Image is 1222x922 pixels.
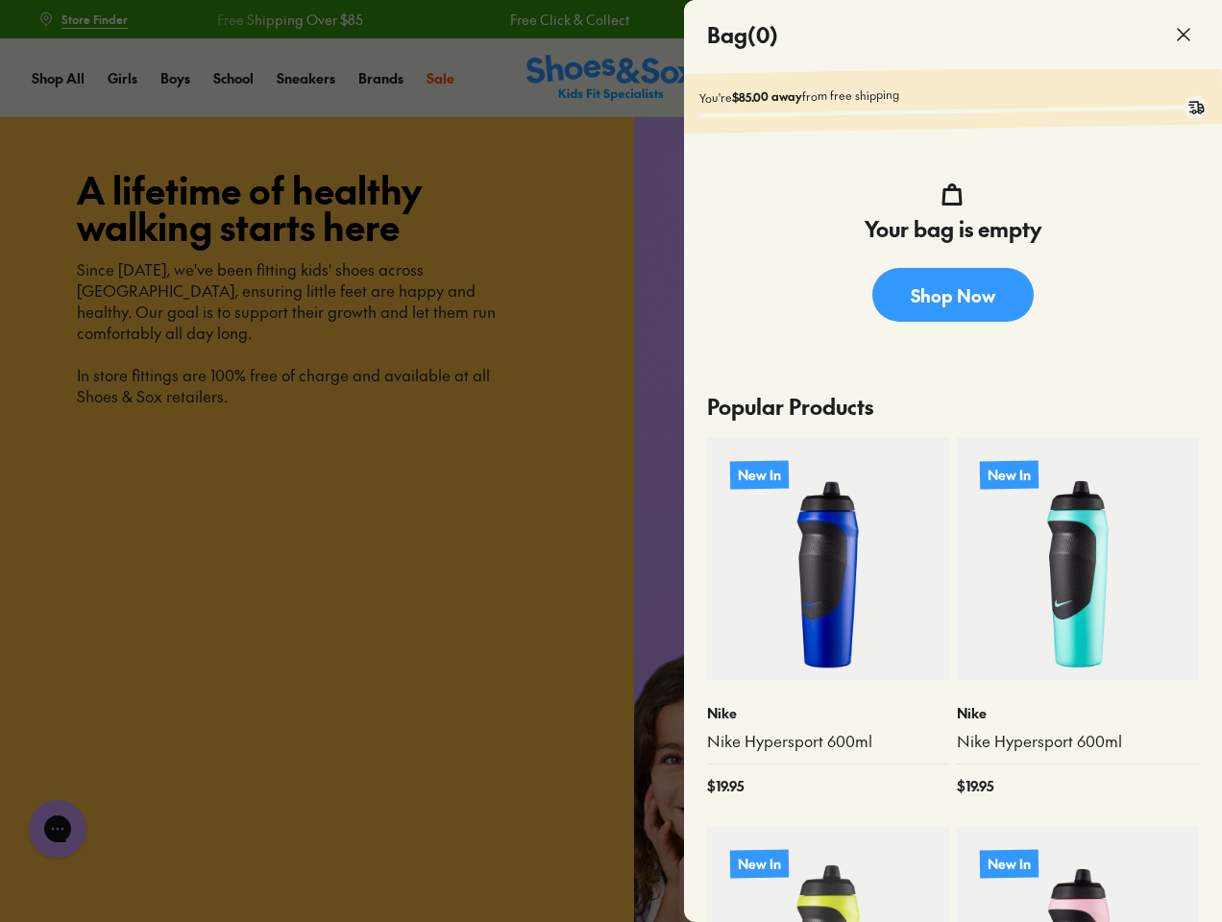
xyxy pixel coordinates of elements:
[707,376,1199,438] p: Popular Products
[707,703,949,723] p: Nike
[732,88,802,105] b: $85.00 away
[980,849,1039,878] p: New In
[730,460,789,489] p: New In
[730,849,789,878] p: New In
[957,703,1199,723] p: Nike
[699,80,1207,106] p: You're from free shipping
[707,776,744,796] span: $ 19.95
[707,19,778,51] h4: Bag ( 0 )
[957,731,1199,752] a: Nike Hypersport 600ml
[980,460,1039,489] p: New In
[707,438,949,680] a: New In
[957,776,993,796] span: $ 19.95
[872,268,1034,322] a: Shop Now
[10,7,67,64] button: Open gorgias live chat
[957,438,1199,680] a: New In
[865,213,1041,245] h4: Your bag is empty
[707,731,949,752] a: Nike Hypersport 600ml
